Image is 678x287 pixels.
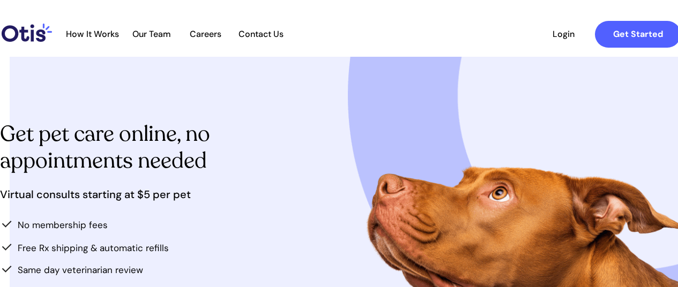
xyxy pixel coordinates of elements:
strong: Get Started [613,28,663,40]
span: Careers [179,29,232,39]
a: Careers [179,29,232,40]
a: Login [539,21,588,48]
a: Contact Us [233,29,289,40]
a: Our Team [125,29,178,40]
span: Same day veterinarian review [18,264,143,276]
span: No membership fees [18,219,108,231]
span: Free Rx shipping & automatic refills [18,242,169,254]
span: Our Team [125,29,178,39]
a: How It Works [61,29,124,40]
span: How It Works [61,29,124,39]
span: Login [539,29,588,39]
span: Contact Us [233,29,289,39]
